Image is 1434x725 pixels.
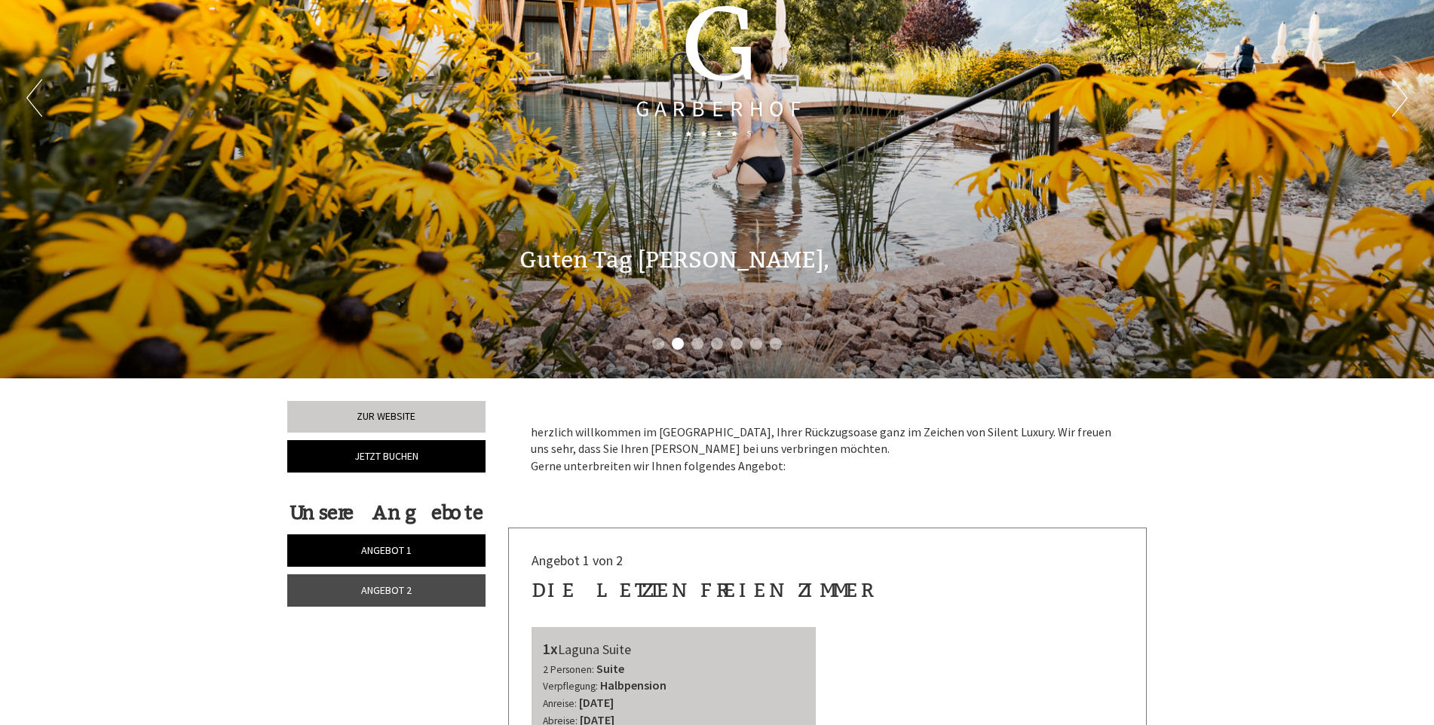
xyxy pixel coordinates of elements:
[600,678,666,693] b: Halbpension
[543,639,558,658] b: 1x
[579,695,614,710] b: [DATE]
[543,638,805,660] div: Laguna Suite
[287,401,486,433] a: Zur Website
[519,248,829,273] h1: Guten Tag [PERSON_NAME],
[26,79,42,117] button: Previous
[596,661,624,676] b: Suite
[543,663,594,676] small: 2 Personen:
[531,424,1125,476] p: herzlich willkommen im [GEOGRAPHIC_DATA], Ihrer Rückzugsoase ganz im Zeichen von Silent Luxury. W...
[1392,79,1408,117] button: Next
[543,680,598,693] small: Verpflegung:
[532,552,623,569] span: Angebot 1 von 2
[361,583,412,597] span: Angebot 2
[543,697,577,710] small: Anreise:
[532,577,868,604] div: die letzten freien Zimmer
[287,499,486,527] div: Unsere Angebote
[287,440,486,473] a: Jetzt buchen
[361,543,412,557] span: Angebot 1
